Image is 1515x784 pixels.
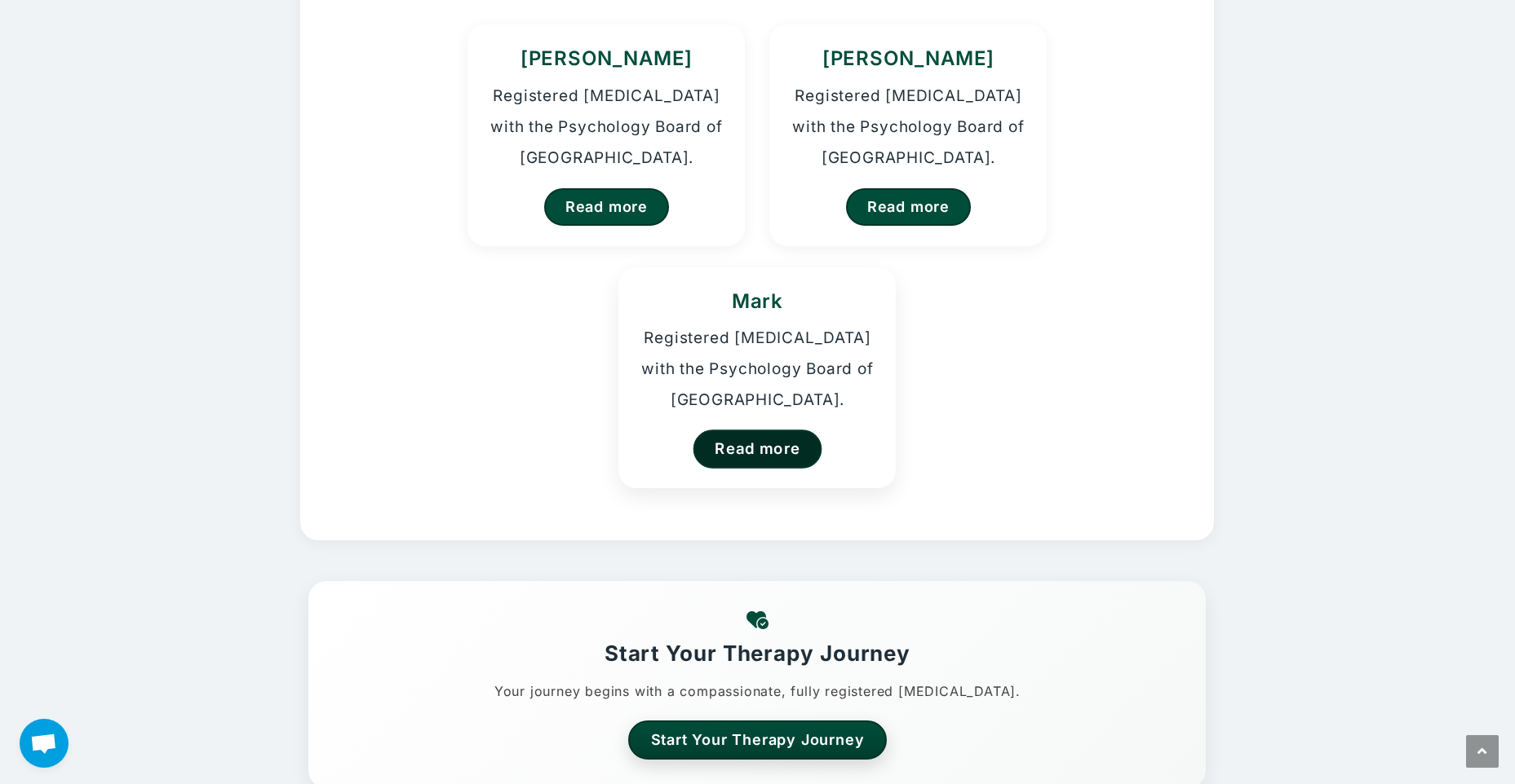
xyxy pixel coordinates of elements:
[488,45,724,73] h3: [PERSON_NAME]
[639,288,875,315] h3: Mark
[488,81,724,174] p: Registered [MEDICAL_DATA] with the Psychology Board of [GEOGRAPHIC_DATA].
[325,639,1189,668] h3: Start Your Therapy Journey
[1466,735,1499,768] a: Scroll to the top of the page
[846,188,971,226] a: Read more about Homer
[325,678,1189,704] p: Your journey begins with a compassionate, fully registered [MEDICAL_DATA].
[544,188,669,226] a: Read more about Kristina
[693,429,822,468] a: Read more about Mark
[628,720,888,760] a: Start your therapy journey
[790,45,1026,73] h3: [PERSON_NAME]
[20,719,69,768] a: Open chat
[639,323,875,416] p: Registered [MEDICAL_DATA] with the Psychology Board of [GEOGRAPHIC_DATA].
[790,81,1026,174] p: Registered [MEDICAL_DATA] with the Psychology Board of [GEOGRAPHIC_DATA].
